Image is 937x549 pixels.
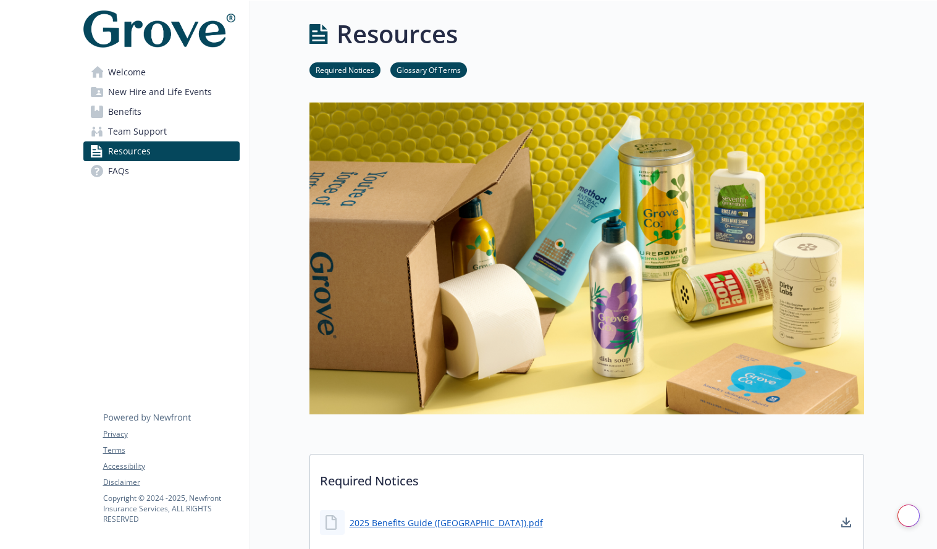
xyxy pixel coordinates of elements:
[83,161,240,181] a: FAQs
[350,516,543,529] a: 2025 Benefits Guide ([GEOGRAPHIC_DATA]).pdf
[839,515,854,530] a: download document
[309,103,864,414] img: resources page banner
[108,102,141,122] span: Benefits
[83,122,240,141] a: Team Support
[83,102,240,122] a: Benefits
[108,122,167,141] span: Team Support
[309,64,380,75] a: Required Notices
[390,64,467,75] a: Glossary Of Terms
[310,455,863,500] p: Required Notices
[337,15,458,52] h1: Resources
[103,445,239,456] a: Terms
[108,141,151,161] span: Resources
[103,429,239,440] a: Privacy
[103,461,239,472] a: Accessibility
[103,493,239,524] p: Copyright © 2024 - 2025 , Newfront Insurance Services, ALL RIGHTS RESERVED
[103,477,239,488] a: Disclaimer
[108,62,146,82] span: Welcome
[83,82,240,102] a: New Hire and Life Events
[83,141,240,161] a: Resources
[108,82,212,102] span: New Hire and Life Events
[108,161,129,181] span: FAQs
[83,62,240,82] a: Welcome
